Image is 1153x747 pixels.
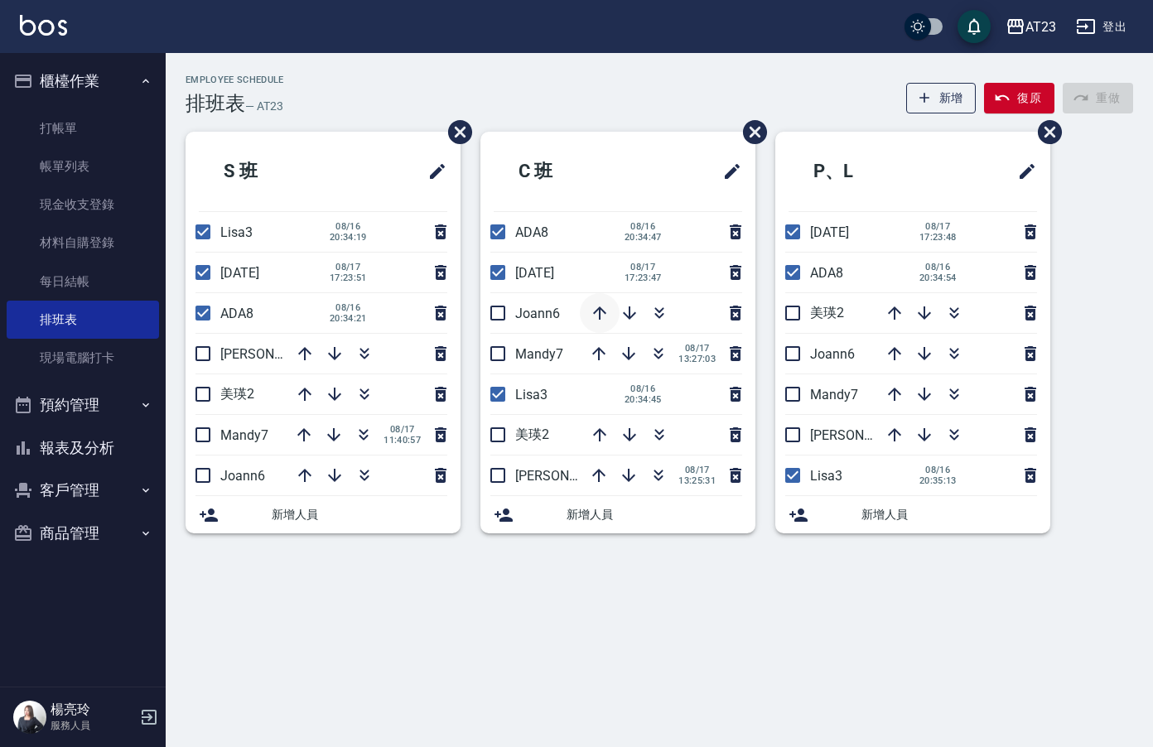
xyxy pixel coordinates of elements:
span: 08/16 [625,383,662,394]
span: Joann6 [810,346,855,362]
span: 刪除班表 [731,108,769,157]
a: 材料自購登錄 [7,224,159,262]
span: 20:35:13 [919,475,957,486]
span: Lisa3 [220,224,253,240]
span: [PERSON_NAME]19 [810,427,924,443]
a: 排班表 [7,301,159,339]
span: 修改班表的標題 [417,152,447,191]
span: 17:23:51 [330,272,367,283]
span: 11:40:57 [384,435,421,446]
span: 20:34:19 [330,232,367,243]
span: 美瑛2 [810,305,844,320]
span: [DATE] [220,265,259,281]
span: 08/17 [919,221,957,232]
h2: S 班 [199,142,350,201]
button: save [958,10,991,43]
span: 08/16 [919,262,957,272]
span: 17:23:48 [919,232,957,243]
span: 刪除班表 [1025,108,1064,157]
span: 08/16 [330,221,367,232]
span: Mandy7 [220,427,268,443]
span: [DATE] [810,224,849,240]
button: AT23 [999,10,1063,44]
span: 13:25:31 [678,475,716,486]
span: 13:27:03 [678,354,716,364]
h2: P、L [789,142,943,201]
a: 帳單列表 [7,147,159,186]
span: 20:34:54 [919,272,957,283]
div: 新增人員 [480,496,755,533]
span: 新增人員 [861,506,1037,523]
button: 客戶管理 [7,469,159,512]
div: 新增人員 [775,496,1050,533]
span: 新增人員 [567,506,742,523]
span: 刪除班表 [436,108,475,157]
span: [PERSON_NAME]19 [515,468,630,484]
span: ADA8 [515,224,548,240]
img: Logo [20,15,67,36]
button: 櫃檯作業 [7,60,159,103]
button: 報表及分析 [7,427,159,470]
button: 復原 [984,83,1054,113]
span: 08/16 [330,302,367,313]
span: Mandy7 [810,387,858,402]
span: Lisa3 [810,468,842,484]
span: 08/16 [625,221,662,232]
button: 登出 [1069,12,1133,42]
h2: Employee Schedule [186,75,284,85]
span: ADA8 [810,265,843,281]
span: 08/17 [678,465,716,475]
button: 預約管理 [7,383,159,427]
span: 08/17 [330,262,367,272]
p: 服務人員 [51,718,135,733]
a: 現場電腦打卡 [7,339,159,377]
a: 現金收支登錄 [7,186,159,224]
span: 08/17 [384,424,421,435]
span: 08/17 [678,343,716,354]
button: 新增 [906,83,977,113]
span: 20:34:45 [625,394,662,405]
h3: 排班表 [186,92,245,115]
span: 20:34:21 [330,313,367,324]
h5: 楊亮玲 [51,701,135,718]
span: 修改班表的標題 [712,152,742,191]
span: 17:23:47 [625,272,662,283]
span: Lisa3 [515,387,548,402]
span: Joann6 [220,468,265,484]
div: AT23 [1025,17,1056,37]
span: Joann6 [515,306,560,321]
a: 打帳單 [7,109,159,147]
span: 美瑛2 [515,427,549,442]
span: 美瑛2 [220,386,254,402]
span: [PERSON_NAME]19 [220,346,335,362]
button: 商品管理 [7,512,159,555]
div: 新增人員 [186,496,461,533]
span: 新增人員 [272,506,447,523]
span: 08/16 [919,465,957,475]
span: 20:34:47 [625,232,662,243]
a: 每日結帳 [7,263,159,301]
span: 08/17 [625,262,662,272]
span: [DATE] [515,265,554,281]
span: Mandy7 [515,346,563,362]
img: Person [13,701,46,734]
h2: C 班 [494,142,644,201]
span: ADA8 [220,306,253,321]
h6: — AT23 [245,98,283,115]
span: 修改班表的標題 [1007,152,1037,191]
